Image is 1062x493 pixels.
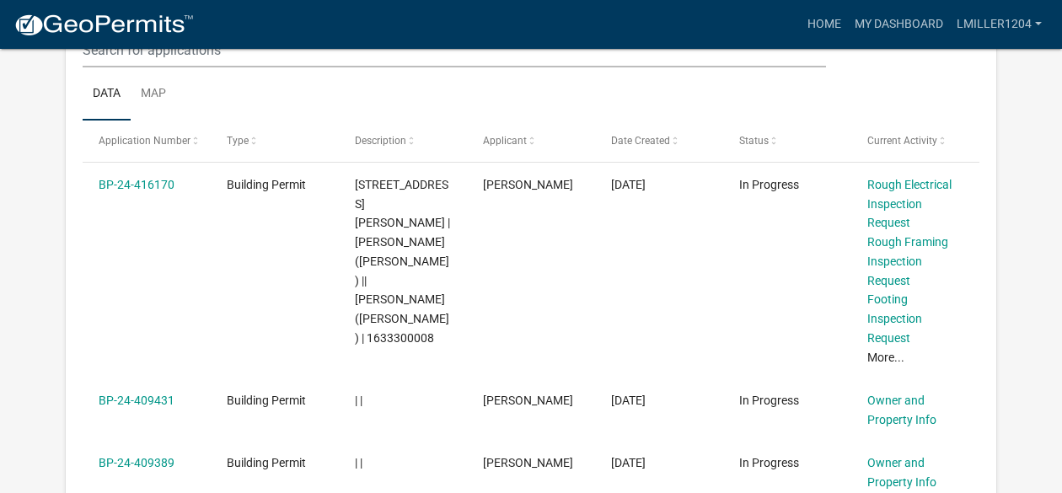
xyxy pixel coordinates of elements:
span: Type [227,135,249,147]
a: BP-24-409389 [99,456,174,469]
a: lmiller1204 [950,8,1049,40]
span: Status [739,135,769,147]
a: Rough Electrical Inspection Request [867,178,952,230]
a: Owner and Property Info [867,394,936,426]
span: Tracy Miller [483,394,573,407]
a: Map [131,67,176,121]
a: Rough Framing Inspection Request [867,235,948,287]
span: In Progress [739,178,799,191]
span: In Progress [739,456,799,469]
span: Date Created [611,135,670,147]
datatable-header-cell: Description [339,121,467,161]
input: Search for applications [83,33,826,67]
a: My Dashboard [848,8,950,40]
span: Current Activity [867,135,937,147]
a: Home [801,8,848,40]
a: BP-24-416170 [99,178,174,191]
span: 12100 S 128TH AVE W Runnells, IA 50237 | MILLER, LUKE C (Deed) || MILLER, TRACY A (Deed) | 163330... [355,178,450,345]
a: Data [83,67,131,121]
span: Applicant [483,135,527,147]
datatable-header-cell: Applicant [467,121,595,161]
datatable-header-cell: Current Activity [851,121,979,161]
span: | | [355,456,362,469]
datatable-header-cell: Type [211,121,339,161]
span: Building Permit [227,394,306,407]
span: 04/22/2025 [611,456,646,469]
span: Tracy Miller [483,178,573,191]
span: In Progress [739,394,799,407]
a: Owner and Property Info [867,456,936,489]
span: Building Permit [227,456,306,469]
a: BP-24-409431 [99,394,174,407]
span: Tracy Miller [483,456,573,469]
span: | | [355,394,362,407]
datatable-header-cell: Date Created [595,121,723,161]
span: Building Permit [227,178,306,191]
a: Footing Inspection Request [867,292,922,345]
a: More... [867,351,904,364]
datatable-header-cell: Application Number [83,121,211,161]
span: 04/22/2025 [611,394,646,407]
span: 05/05/2025 [611,178,646,191]
span: Description [355,135,406,147]
span: Application Number [99,135,190,147]
datatable-header-cell: Status [723,121,851,161]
